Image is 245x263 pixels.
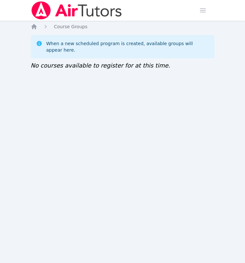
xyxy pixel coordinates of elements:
nav: Breadcrumb [31,23,215,30]
a: Course Groups [54,23,87,30]
div: When a new scheduled program is created, available groups will appear here. [46,40,209,53]
span: No courses available to register for at this time. [31,62,170,69]
span: Course Groups [54,24,87,29]
img: Air Tutors [31,1,122,19]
